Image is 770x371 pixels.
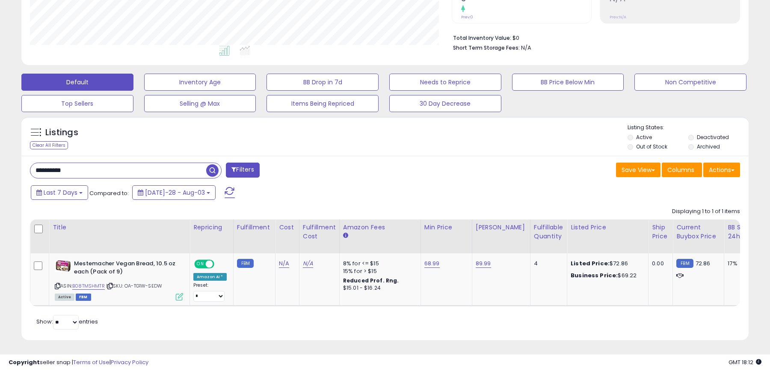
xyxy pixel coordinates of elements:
[667,166,694,174] span: Columns
[512,74,624,91] button: BB Price Below Min
[267,95,379,112] button: Items Being Repriced
[132,185,216,200] button: [DATE]-28 - Aug-03
[521,44,531,52] span: N/A
[343,232,348,240] small: Amazon Fees.
[9,359,148,367] div: seller snap | |
[571,272,642,279] div: $69.22
[74,260,178,278] b: Mestemacher Vegan Bread, 10.5 oz each (Pack of 9)
[72,282,105,290] a: B08TMSHMTR
[672,208,740,216] div: Displaying 1 to 1 of 1 items
[697,143,720,150] label: Archived
[279,259,289,268] a: N/A
[676,223,720,241] div: Current Buybox Price
[424,223,468,232] div: Min Price
[106,282,162,289] span: | SKU: OA-TG1W-SEDW
[453,32,734,42] li: $0
[343,277,399,284] b: Reduced Prof. Rng.
[628,124,748,132] p: Listing States:
[144,74,256,91] button: Inventory Age
[343,267,414,275] div: 15% for > $15
[636,143,667,150] label: Out of Stock
[476,223,527,232] div: [PERSON_NAME]
[534,260,560,267] div: 4
[453,44,520,51] b: Short Term Storage Fees:
[571,223,645,232] div: Listed Price
[571,259,610,267] b: Listed Price:
[343,285,414,292] div: $15.01 - $16.24
[728,223,759,241] div: BB Share 24h.
[662,163,702,177] button: Columns
[195,261,206,268] span: ON
[634,74,746,91] button: Non Competitive
[453,34,511,42] b: Total Inventory Value:
[21,95,133,112] button: Top Sellers
[237,259,254,268] small: FBM
[21,74,133,91] button: Default
[145,188,205,197] span: [DATE]-28 - Aug-03
[9,358,40,366] strong: Copyright
[652,260,666,267] div: 0.00
[343,260,414,267] div: 8% for <= $15
[303,223,336,241] div: Fulfillment Cost
[44,188,77,197] span: Last 7 Days
[55,294,74,301] span: All listings currently available for purchase on Amazon
[45,127,78,139] h5: Listings
[279,223,296,232] div: Cost
[303,259,313,268] a: N/A
[424,259,440,268] a: 68.99
[728,260,756,267] div: 17%
[389,95,501,112] button: 30 Day Decrease
[55,260,72,272] img: 513s1kNeBxL._SL40_.jpg
[226,163,259,178] button: Filters
[343,223,417,232] div: Amazon Fees
[476,259,491,268] a: 89.99
[30,141,68,149] div: Clear All Filters
[534,223,563,241] div: Fulfillable Quantity
[237,223,272,232] div: Fulfillment
[193,282,227,302] div: Preset:
[53,223,186,232] div: Title
[193,223,230,232] div: Repricing
[729,358,761,366] span: 2025-08-13 18:12 GMT
[571,271,618,279] b: Business Price:
[461,15,473,20] small: Prev: 0
[89,189,129,197] span: Compared to:
[389,74,501,91] button: Needs to Reprice
[703,163,740,177] button: Actions
[55,260,183,300] div: ASIN:
[31,185,88,200] button: Last 7 Days
[36,318,98,326] span: Show: entries
[267,74,379,91] button: BB Drop in 7d
[213,261,227,268] span: OFF
[676,259,693,268] small: FBM
[111,358,148,366] a: Privacy Policy
[571,260,642,267] div: $72.86
[636,134,652,141] label: Active
[144,95,256,112] button: Selling @ Max
[76,294,91,301] span: FBM
[616,163,660,177] button: Save View
[73,358,110,366] a: Terms of Use
[193,273,227,281] div: Amazon AI *
[696,259,711,267] span: 72.86
[697,134,729,141] label: Deactivated
[652,223,669,241] div: Ship Price
[610,15,626,20] small: Prev: N/A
